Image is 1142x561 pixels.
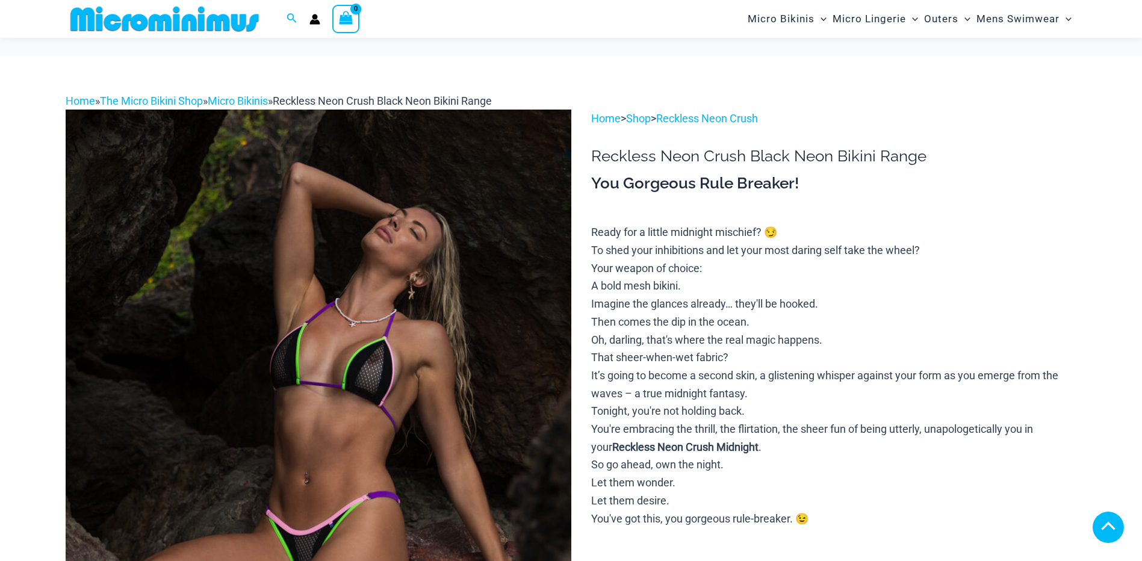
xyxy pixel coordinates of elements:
[66,95,492,107] span: » » »
[973,4,1075,34] a: Mens SwimwearMenu ToggleMenu Toggle
[66,5,264,33] img: MM SHOP LOGO FLAT
[273,95,492,107] span: Reckless Neon Crush Black Neon Bikini Range
[591,173,1076,194] h3: You Gorgeous Rule Breaker!
[287,11,297,26] a: Search icon link
[1060,4,1072,34] span: Menu Toggle
[743,2,1077,36] nav: Site Navigation
[921,4,973,34] a: OutersMenu ToggleMenu Toggle
[906,4,918,34] span: Menu Toggle
[66,95,95,107] a: Home
[833,4,906,34] span: Micro Lingerie
[612,441,759,453] b: Reckless Neon Crush Midnight
[924,4,958,34] span: Outers
[745,4,830,34] a: Micro BikinisMenu ToggleMenu Toggle
[591,223,1076,527] p: Ready for a little midnight mischief? 😏 To shed your inhibitions and let your most daring self ta...
[100,95,203,107] a: The Micro Bikini Shop
[332,5,360,33] a: View Shopping Cart, empty
[208,95,268,107] a: Micro Bikinis
[309,14,320,25] a: Account icon link
[591,112,621,125] a: Home
[815,4,827,34] span: Menu Toggle
[656,112,758,125] a: Reckless Neon Crush
[626,112,651,125] a: Shop
[748,4,815,34] span: Micro Bikinis
[958,4,970,34] span: Menu Toggle
[591,147,1076,166] h1: Reckless Neon Crush Black Neon Bikini Range
[830,4,921,34] a: Micro LingerieMenu ToggleMenu Toggle
[976,4,1060,34] span: Mens Swimwear
[591,110,1076,128] p: > >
